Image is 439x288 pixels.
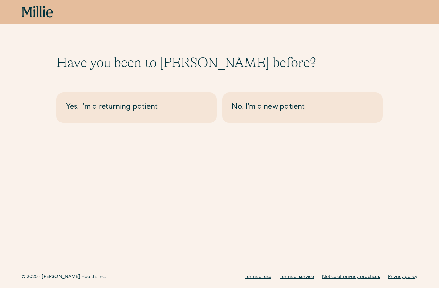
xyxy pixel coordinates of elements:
[232,102,373,113] div: No, I'm a new patient
[56,54,383,71] h1: Have you been to [PERSON_NAME] before?
[388,274,417,281] a: Privacy policy
[322,274,380,281] a: Notice of privacy practices
[222,92,383,123] a: No, I'm a new patient
[66,102,207,113] div: Yes, I'm a returning patient
[280,274,314,281] a: Terms of service
[56,92,217,123] a: Yes, I'm a returning patient
[22,274,106,281] div: © 2025 - [PERSON_NAME] Health, Inc.
[245,274,271,281] a: Terms of use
